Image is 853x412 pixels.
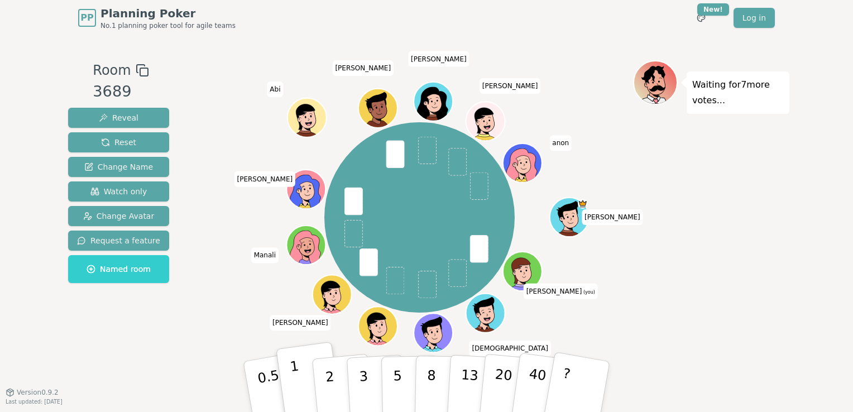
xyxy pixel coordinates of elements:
[480,78,541,94] span: Click to change your name
[93,80,148,103] div: 3689
[234,171,295,187] span: Click to change your name
[68,181,169,202] button: Watch only
[692,77,784,108] p: Waiting for 7 more votes...
[267,82,283,97] span: Click to change your name
[332,60,394,76] span: Click to change your name
[270,315,331,331] span: Click to change your name
[582,209,643,225] span: Click to change your name
[6,399,63,405] span: Last updated: [DATE]
[251,248,279,264] span: Click to change your name
[504,253,541,290] button: Click to change your avatar
[80,11,93,25] span: PP
[100,21,236,30] span: No.1 planning poker tool for agile teams
[78,6,236,30] a: PPPlanning PokerNo.1 planning poker tool for agile teams
[93,60,131,80] span: Room
[87,264,151,275] span: Named room
[68,108,169,128] button: Reveal
[77,235,160,246] span: Request a feature
[68,255,169,283] button: Named room
[100,6,236,21] span: Planning Poker
[549,136,572,151] span: Click to change your name
[68,206,169,226] button: Change Avatar
[734,8,775,28] a: Log in
[17,388,59,397] span: Version 0.9.2
[697,3,729,16] div: New!
[68,231,169,251] button: Request a feature
[469,341,550,356] span: Click to change your name
[83,210,155,222] span: Change Avatar
[99,112,138,123] span: Reveal
[101,137,136,148] span: Reset
[90,186,147,197] span: Watch only
[582,290,595,295] span: (you)
[68,157,169,177] button: Change Name
[408,51,469,67] span: Click to change your name
[84,161,153,173] span: Change Name
[68,132,169,152] button: Reset
[6,388,59,397] button: Version0.9.2
[691,8,711,28] button: New!
[524,284,598,299] span: Click to change your name
[578,199,588,209] span: Dan is the host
